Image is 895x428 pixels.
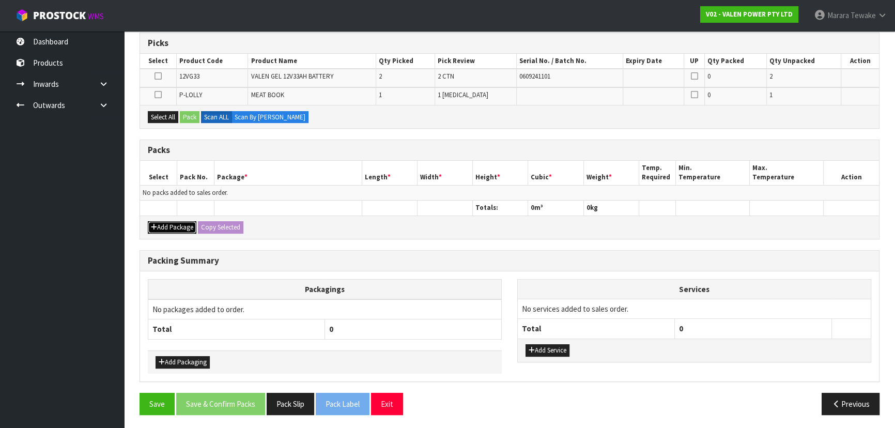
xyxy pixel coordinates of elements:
button: Pack Slip [267,393,314,415]
span: Marara [827,10,849,20]
small: WMS [88,11,104,21]
span: MEAT BOOK [251,90,284,99]
th: Width [417,161,472,185]
th: UP [684,54,705,69]
strong: V02 - VALEN POWER PTY LTD [706,10,793,19]
th: Serial No. / Batch No. [517,54,623,69]
label: Scan By [PERSON_NAME] [232,111,308,124]
th: Pick Review [435,54,517,69]
span: 0 [707,90,711,99]
span: 0609241101 [519,72,550,81]
button: Select All [148,111,178,124]
th: Length [362,161,417,185]
th: kg [583,201,639,216]
span: 0 [707,72,711,81]
span: 0 [531,203,534,212]
th: Weight [583,161,639,185]
th: Total [148,319,325,339]
th: Packagings [148,279,502,299]
h3: Packs [148,145,871,155]
span: 12VG33 [179,72,199,81]
th: Services [518,280,871,299]
button: Save [140,393,175,415]
th: Action [841,54,879,69]
td: No services added to sales order. [518,299,871,318]
th: Product Code [177,54,248,69]
span: 0 [329,324,333,334]
button: Pack [180,111,199,124]
a: V02 - VALEN POWER PTY LTD [700,6,798,23]
span: 1 [379,90,382,99]
th: Height [473,161,528,185]
th: Package [214,161,362,185]
button: Add Package [148,221,196,234]
h3: Packing Summary [148,256,871,266]
th: Expiry Date [623,54,684,69]
th: Qty Unpacked [766,54,841,69]
button: Pack Label [316,393,369,415]
img: cube-alt.png [16,9,28,22]
span: 1 [MEDICAL_DATA] [438,90,488,99]
button: Add Service [526,344,569,357]
span: 2 [769,72,773,81]
th: Totals: [473,201,528,216]
button: Add Packaging [156,356,210,369]
th: Max. Temperature [750,161,824,185]
th: Pack No. [177,161,214,185]
th: Temp. Required [639,161,676,185]
th: Total [518,319,675,339]
th: Product Name [248,54,376,69]
th: Select [140,161,177,185]
th: Action [824,161,879,185]
span: 1 [769,90,773,99]
button: Exit [371,393,403,415]
span: 2 CTN [438,72,454,81]
span: Tewake [851,10,876,20]
button: Copy Selected [198,221,243,234]
th: Qty Packed [705,54,766,69]
span: ProStock [33,9,86,22]
button: Previous [822,393,879,415]
th: Select [140,54,177,69]
label: Scan ALL [201,111,232,124]
th: Cubic [528,161,583,185]
h3: Picks [148,38,871,48]
button: Save & Confirm Packs [176,393,265,415]
td: No packages added to order. [148,299,502,319]
span: 0 [679,324,683,333]
span: P-LOLLY [179,90,202,99]
span: 2 [379,72,382,81]
td: No packs added to sales order. [140,185,879,200]
span: VALEN GEL 12V33AH BATTERY [251,72,333,81]
th: Qty Picked [376,54,435,69]
th: Min. Temperature [676,161,750,185]
span: 0 [587,203,590,212]
th: m³ [528,201,583,216]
